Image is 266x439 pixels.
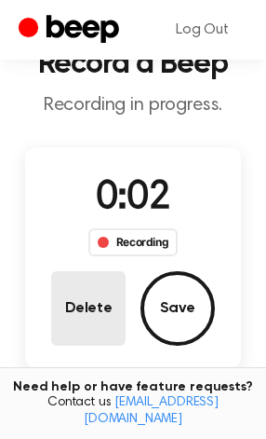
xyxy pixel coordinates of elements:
a: Log Out [157,7,247,52]
div: Recording [88,228,179,256]
span: Contact us [11,395,255,428]
a: [EMAIL_ADDRESS][DOMAIN_NAME] [84,396,219,426]
h1: Record a Beep [15,49,251,79]
button: Delete Audio Record [51,271,126,346]
button: Save Audio Record [140,271,215,346]
a: Beep [19,12,124,48]
span: 0:02 [96,179,170,218]
p: Recording in progress. [15,94,251,117]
